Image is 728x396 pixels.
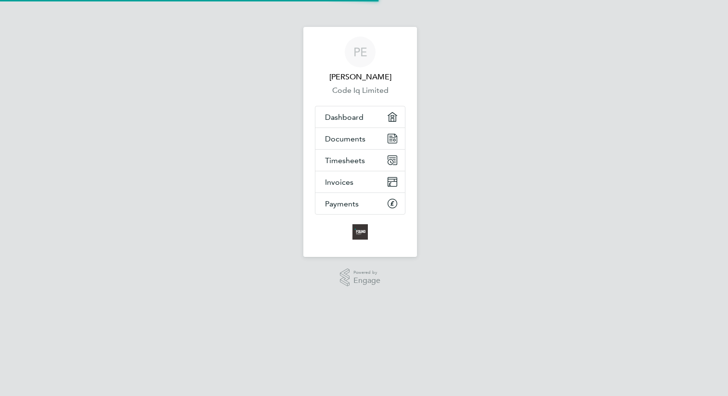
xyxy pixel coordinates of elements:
span: Payments [325,199,359,208]
a: Powered byEngage [340,268,381,287]
a: Timesheets [315,150,405,171]
a: Invoices [315,171,405,192]
span: Phil Elliott [315,71,405,83]
a: Payments [315,193,405,214]
span: Dashboard [325,113,364,122]
a: Documents [315,128,405,149]
span: PE [353,46,367,58]
span: Powered by [353,268,380,277]
a: Go to home page [315,224,405,240]
nav: Main navigation [303,27,417,257]
img: foundtalent-logo-retina.png [352,224,368,240]
a: Code Iq Limited [315,85,405,96]
span: Invoices [325,178,353,187]
span: Documents [325,134,365,143]
span: Engage [353,277,380,285]
a: Dashboard [315,106,405,128]
span: Timesheets [325,156,365,165]
a: PE[PERSON_NAME] [315,37,405,83]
